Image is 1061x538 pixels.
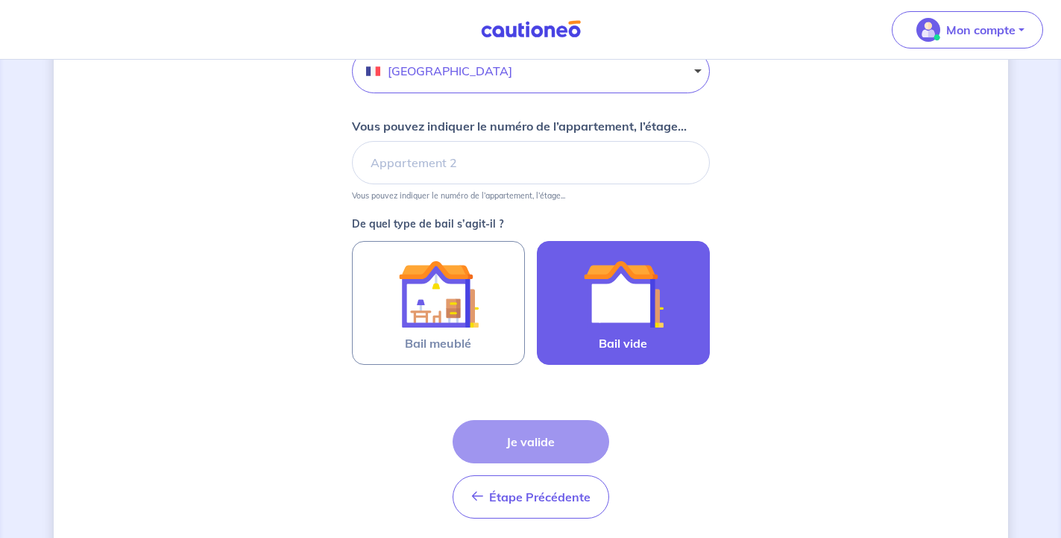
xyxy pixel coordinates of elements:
[599,334,647,352] span: Bail vide
[405,334,471,352] span: Bail meublé
[489,489,591,504] span: Étape Précédente
[352,190,565,201] p: Vous pouvez indiquer le numéro de l’appartement, l’étage...
[352,117,687,135] p: Vous pouvez indiquer le numéro de l’appartement, l’étage...
[583,254,664,334] img: illu_empty_lease.svg
[352,49,710,93] button: [GEOGRAPHIC_DATA]
[892,11,1043,49] button: illu_account_valid_menu.svgMon compte
[946,21,1016,39] p: Mon compte
[352,219,710,229] p: De quel type de bail s’agit-il ?
[352,141,710,184] input: Appartement 2
[453,475,609,519] button: Étape Précédente
[475,20,587,39] img: Cautioneo
[398,254,479,334] img: illu_furnished_lease.svg
[916,18,940,42] img: illu_account_valid_menu.svg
